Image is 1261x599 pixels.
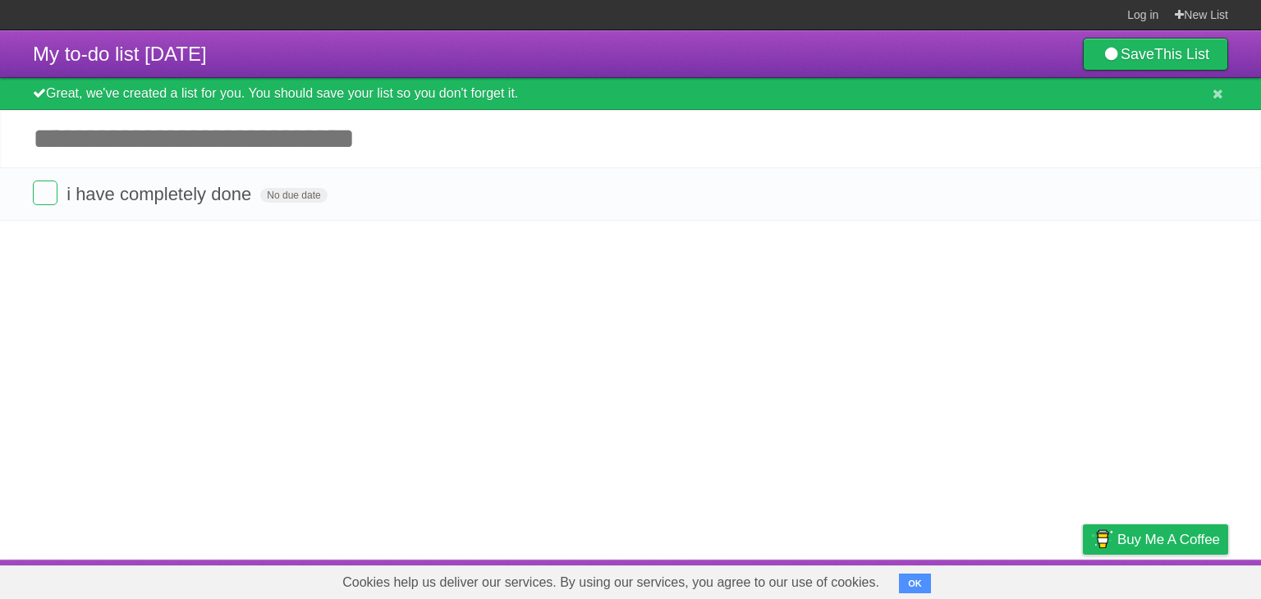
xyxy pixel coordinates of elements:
b: This List [1154,46,1209,62]
span: No due date [260,188,327,203]
a: Buy me a coffee [1083,524,1228,555]
img: Buy me a coffee [1091,525,1113,553]
span: My to-do list [DATE] [33,43,207,65]
a: Developers [919,564,985,595]
span: i have completely done [66,184,255,204]
span: Cookies help us deliver our services. By using our services, you agree to our use of cookies. [326,566,896,599]
a: Privacy [1062,564,1104,595]
a: About [864,564,899,595]
span: Buy me a coffee [1117,525,1220,554]
a: SaveThis List [1083,38,1228,71]
button: OK [899,574,931,593]
a: Suggest a feature [1125,564,1228,595]
label: Done [33,181,57,205]
a: Terms [1006,564,1042,595]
